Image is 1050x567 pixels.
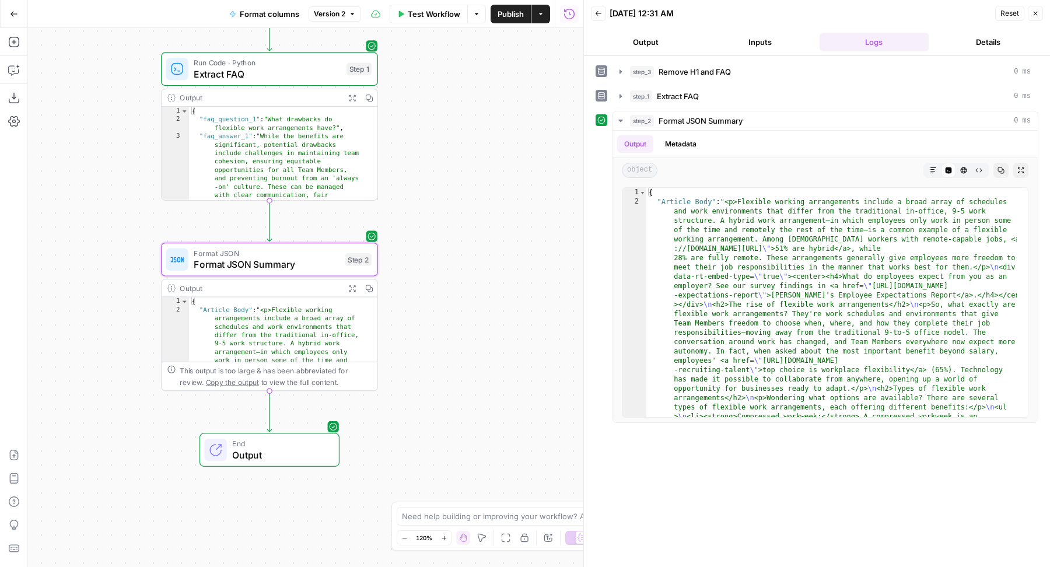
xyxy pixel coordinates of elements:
g: Edge from step_3 to step_1 [267,10,271,51]
span: Format columns [240,8,299,20]
span: 0 ms [1014,66,1031,77]
button: 0 ms [612,111,1038,130]
span: 120% [416,533,432,542]
button: Format columns [222,5,306,23]
span: Test Workflow [408,8,460,20]
div: EndOutput [161,433,378,467]
button: 0 ms [612,62,1038,81]
button: Reset [995,6,1024,21]
button: Publish [491,5,531,23]
div: 1 [622,188,646,197]
button: Output [591,33,701,51]
span: Remove H1 and FAQ [659,66,731,78]
div: Step 2 [345,253,372,266]
span: Format JSON Summary [194,257,339,271]
div: Output [180,92,339,103]
span: 0 ms [1014,91,1031,101]
button: Test Workflow [390,5,467,23]
span: Toggle code folding, rows 1 through 9 [639,188,646,197]
div: Format JSONFormat JSON SummaryStep 2Output{ "Article Body":"<p>Flexible working arrangements incl... [161,243,378,391]
div: This output is too large & has been abbreviated for review. to view the full content. [180,365,372,387]
span: Run Code · Python [194,57,341,68]
span: step_2 [630,115,654,127]
div: 1 [162,297,189,306]
span: step_3 [630,66,654,78]
span: step_1 [630,90,652,102]
button: Metadata [658,135,703,153]
span: End [232,438,327,449]
div: 1 [162,107,189,115]
span: Toggle code folding, rows 1 through 3 [181,297,188,306]
span: Reset [1000,8,1019,19]
button: 0 ms [612,87,1038,106]
g: Edge from step_1 to step_2 [267,200,271,242]
span: Toggle code folding, rows 1 through 8 [181,107,188,115]
button: Version 2 [309,6,361,22]
span: 0 ms [1014,116,1031,126]
div: Output [180,282,339,293]
span: Extract FAQ [194,67,341,81]
div: 0 ms [612,131,1038,422]
g: Edge from step_2 to end [267,390,271,432]
button: Logs [820,33,929,51]
span: Output [232,448,327,462]
button: Inputs [705,33,815,51]
span: Copy the output [206,378,259,386]
div: Run Code · PythonExtract FAQStep 1Output{ "faq_question_1":"What drawbacks do flexible work arran... [161,52,378,201]
span: object [622,163,657,178]
div: 2 [162,116,189,132]
span: Publish [498,8,524,20]
button: Details [933,33,1043,51]
button: Output [617,135,653,153]
div: Step 1 [346,63,372,76]
div: 3 [162,132,189,208]
span: Version 2 [314,9,345,19]
span: Format JSON Summary [659,115,743,127]
span: Format JSON [194,247,339,258]
span: Extract FAQ [657,90,699,102]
